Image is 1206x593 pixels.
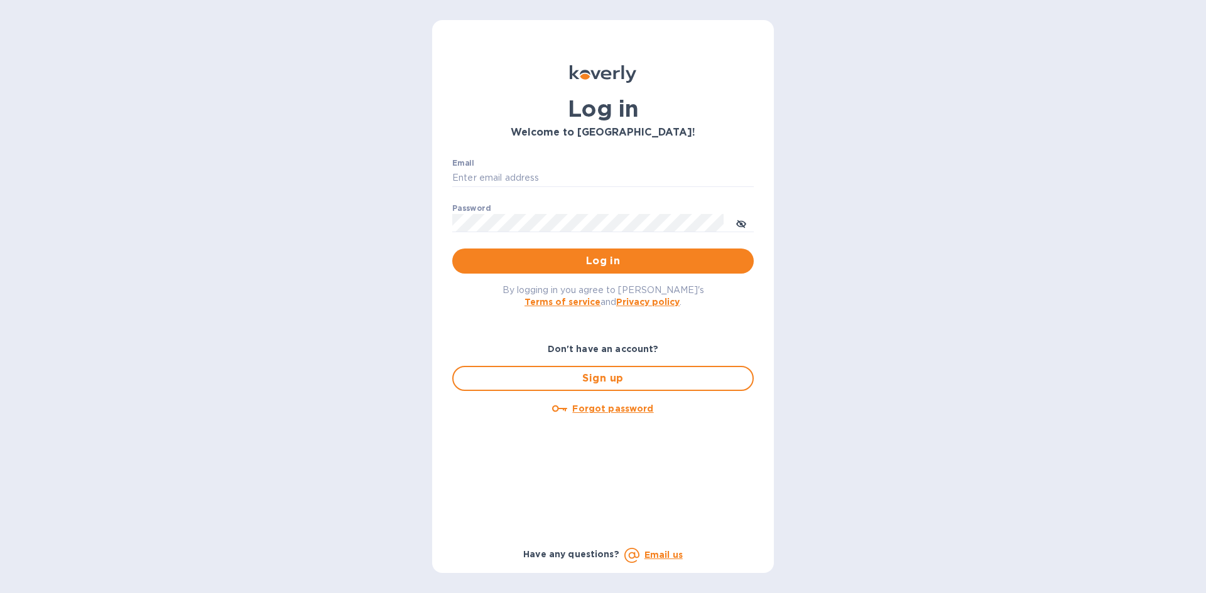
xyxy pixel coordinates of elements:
[452,205,491,212] label: Password
[464,371,742,386] span: Sign up
[644,550,683,560] a: Email us
[548,344,659,354] b: Don't have an account?
[524,297,600,307] a: Terms of service
[452,95,754,122] h1: Log in
[452,169,754,188] input: Enter email address
[452,159,474,167] label: Email
[523,549,619,559] b: Have any questions?
[452,127,754,139] h3: Welcome to [GEOGRAPHIC_DATA]!
[452,248,754,274] button: Log in
[452,366,754,391] button: Sign up
[572,403,653,414] u: Forgot password
[729,210,754,235] button: toggle password visibility
[462,254,744,269] span: Log in
[570,65,636,83] img: Koverly
[503,285,704,307] span: By logging in you agree to [PERSON_NAME]'s and .
[616,297,680,307] a: Privacy policy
